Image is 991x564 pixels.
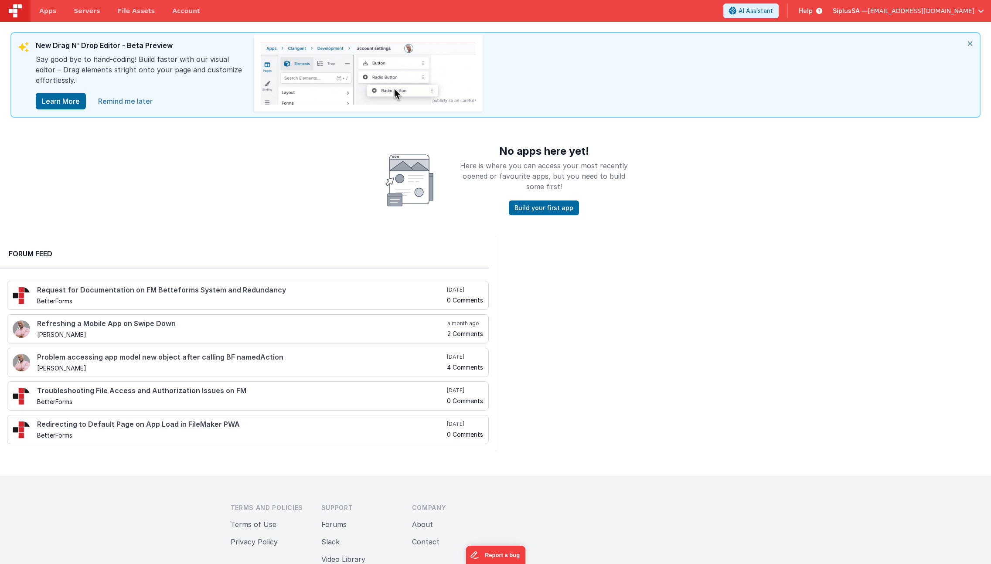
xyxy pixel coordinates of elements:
[960,33,980,54] i: close
[37,387,445,395] h4: Troubleshooting File Access and Authorization Issues on FM
[412,519,433,530] button: About
[37,331,446,338] h5: [PERSON_NAME]
[7,348,489,377] a: Problem accessing app model new object after calling BF namedAction [PERSON_NAME] [DATE] 4 Comments
[321,537,340,546] a: Slack
[447,320,483,327] h5: a month ago
[321,537,340,547] button: Slack
[37,421,445,428] h4: Redirecting to Default Page on App Load in FileMaker PWA
[447,286,483,293] h5: [DATE]
[833,7,868,15] span: SiplusSA —
[231,537,278,546] a: Privacy Policy
[7,381,489,411] a: Troubleshooting File Access and Authorization Issues on FM BetterForms [DATE] 0 Comments
[74,7,100,15] span: Servers
[13,421,30,438] img: 295_2.png
[9,248,480,259] h2: Forum Feed
[39,7,56,15] span: Apps
[37,320,446,328] h4: Refreshing a Mobile App on Swipe Down
[833,7,984,15] button: SiplusSA — [EMAIL_ADDRESS][DOMAIN_NAME]
[7,314,489,343] a: Refreshing a Mobile App on Swipe Down [PERSON_NAME] a month ago 2 Comments
[412,503,489,512] h3: Company
[412,520,433,529] a: About
[118,7,155,15] span: File Assets
[447,421,483,428] h5: [DATE]
[7,281,489,310] a: Request for Documentation on FM Betteforms System and Redundancy BetterForms [DATE] 0 Comments
[37,432,445,438] h5: BetterForms
[447,364,483,370] h5: 4 Comments
[799,7,813,15] span: Help
[37,365,445,371] h5: [PERSON_NAME]
[37,298,445,304] h5: BetterForms
[321,503,398,512] h3: Support
[36,93,86,109] button: Learn More
[723,3,779,18] button: AI Assistant
[447,297,483,303] h5: 0 Comments
[739,7,773,15] span: AI Assistant
[93,92,158,110] a: close
[868,7,974,15] span: [EMAIL_ADDRESS][DOMAIN_NAME]
[447,330,483,337] h5: 2 Comments
[447,353,483,360] h5: [DATE]
[458,146,630,157] h1: No apps here yet!
[36,40,245,54] div: New Drag N' Drop Editor - Beta Preview
[36,54,245,92] div: Say good bye to hand-coding! Build faster with our visual editor – Drag elements stright onto you...
[458,160,630,192] p: Here is where you can access your most recently opened or favourite apps, but you need to build s...
[231,503,307,512] h3: Terms and Policies
[509,200,579,215] button: Build your first app
[7,415,489,444] a: Redirecting to Default Page on App Load in FileMaker PWA BetterForms [DATE] 0 Comments
[37,398,445,405] h5: BetterForms
[466,546,525,564] iframe: Marker.io feedback button
[385,146,433,215] img: Smiley face
[412,537,439,547] button: Contact
[321,519,347,530] button: Forums
[13,387,30,405] img: 295_2.png
[447,431,483,438] h5: 0 Comments
[37,353,445,361] h4: Problem accessing app model new object after calling BF namedAction
[37,286,445,294] h4: Request for Documentation on FM Betteforms System and Redundancy
[447,398,483,404] h5: 0 Comments
[231,520,276,529] a: Terms of Use
[447,387,483,394] h5: [DATE]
